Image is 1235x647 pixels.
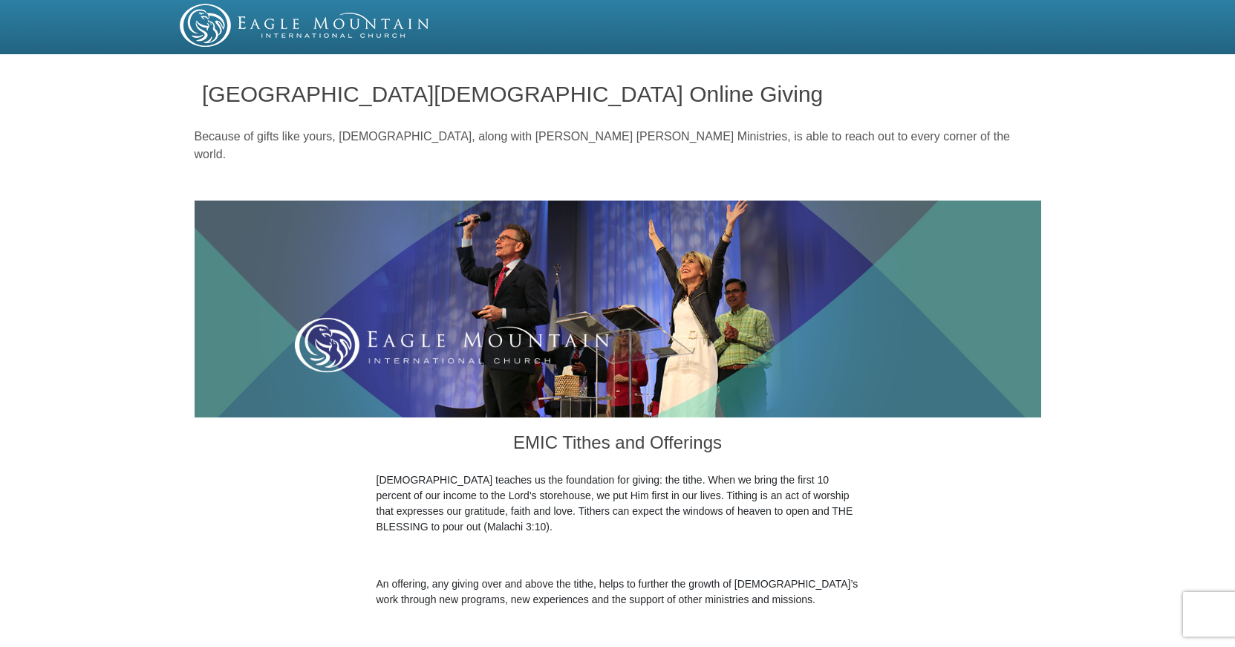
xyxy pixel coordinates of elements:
[202,82,1033,106] h1: [GEOGRAPHIC_DATA][DEMOGRAPHIC_DATA] Online Giving
[377,576,859,608] p: An offering, any giving over and above the tithe, helps to further the growth of [DEMOGRAPHIC_DAT...
[195,128,1041,163] p: Because of gifts like yours, [DEMOGRAPHIC_DATA], along with [PERSON_NAME] [PERSON_NAME] Ministrie...
[377,417,859,472] h3: EMIC Tithes and Offerings
[180,4,431,47] img: EMIC
[377,472,859,535] p: [DEMOGRAPHIC_DATA] teaches us the foundation for giving: the tithe. When we bring the first 10 pe...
